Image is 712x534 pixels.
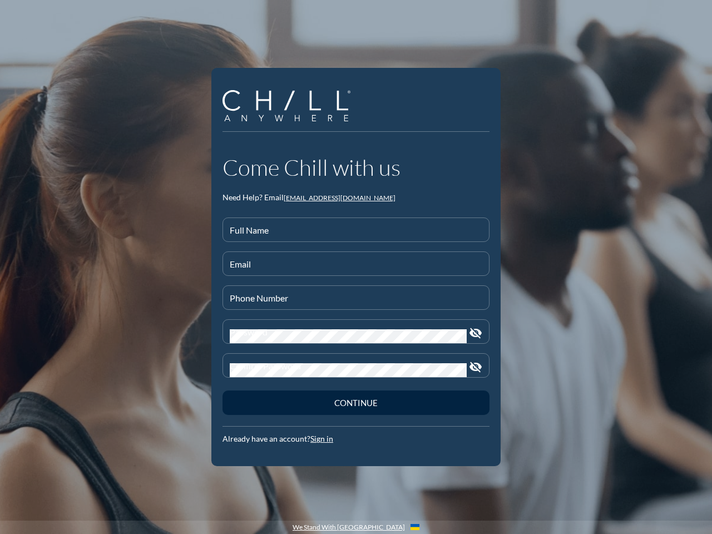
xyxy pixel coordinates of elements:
input: Confirm Password [230,363,467,377]
h1: Come Chill with us [222,154,489,181]
img: Flag_of_Ukraine.1aeecd60.svg [411,524,419,530]
img: Company Logo [222,90,350,122]
input: Password [230,329,467,343]
input: Email [230,261,482,275]
a: Sign in [310,434,333,443]
button: Continue [222,390,489,415]
input: Phone Number [230,295,482,309]
a: We Stand With [GEOGRAPHIC_DATA] [293,523,405,531]
input: Full Name [230,228,482,241]
i: visibility_off [469,327,482,340]
div: Already have an account? [222,434,489,444]
span: Need Help? Email [222,192,284,202]
i: visibility_off [469,360,482,374]
a: Company Logo [222,90,359,123]
a: [EMAIL_ADDRESS][DOMAIN_NAME] [284,194,395,202]
div: Continue [242,398,470,408]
